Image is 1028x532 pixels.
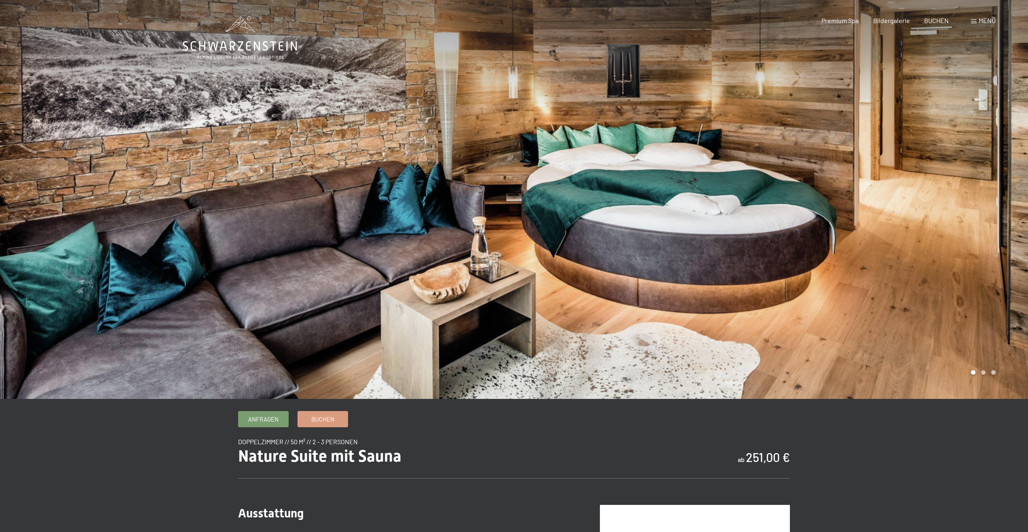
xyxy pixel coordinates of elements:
[298,411,348,427] a: Buchen
[979,17,996,24] span: Menü
[821,17,859,24] a: Premium Spa
[746,450,790,464] b: 251,00 €
[873,17,910,24] a: Bildergalerie
[238,438,358,445] span: Doppelzimmer // 50 m² // 2 - 3 Personen
[239,411,288,427] a: Anfragen
[311,415,334,424] span: Buchen
[238,447,401,466] span: Nature Suite mit Sauna
[238,506,304,520] span: Ausstattung
[248,415,279,424] span: Anfragen
[924,17,949,24] a: BUCHEN
[738,456,745,463] span: ab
